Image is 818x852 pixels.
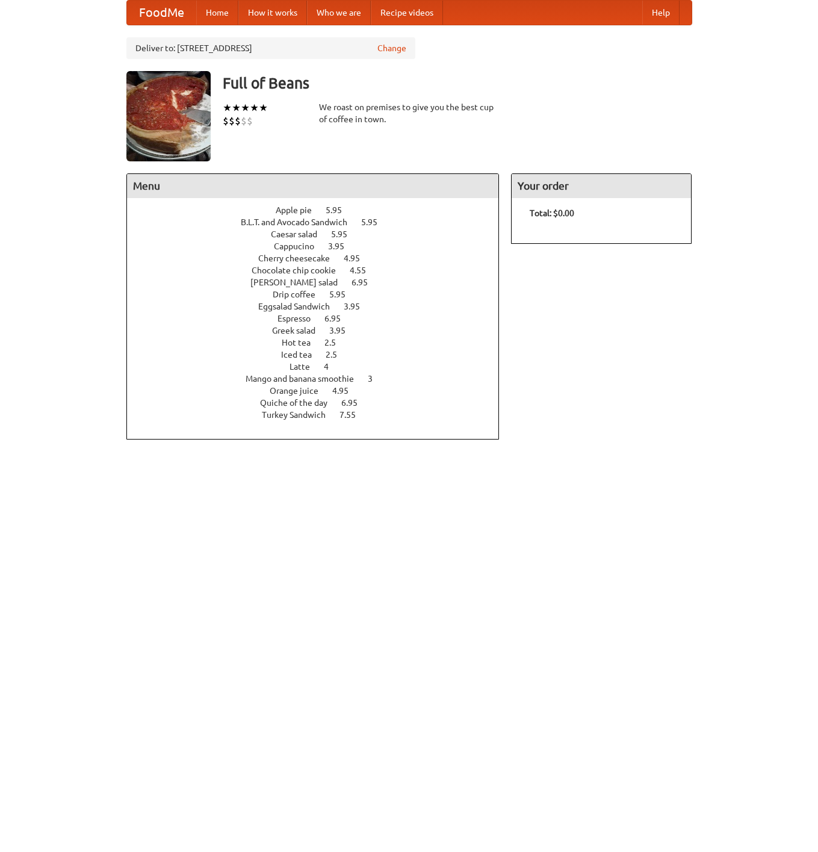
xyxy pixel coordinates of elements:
span: [PERSON_NAME] salad [250,278,350,287]
b: Total: $0.00 [530,208,574,218]
span: Greek salad [272,326,327,335]
span: Eggsalad Sandwich [258,302,342,311]
span: 6.95 [341,398,370,408]
h4: Your order [512,174,691,198]
span: Iced tea [281,350,324,359]
a: Caesar salad 5.95 [271,229,370,239]
span: Cherry cheesecake [258,253,342,263]
li: $ [235,114,241,128]
span: 4 [324,362,341,372]
a: Who we are [307,1,371,25]
a: Espresso 6.95 [277,314,363,323]
li: ★ [250,101,259,114]
span: B.L.T. and Avocado Sandwich [241,217,359,227]
span: Latte [290,362,322,372]
a: Orange juice 4.95 [270,386,371,396]
span: Caesar salad [271,229,329,239]
li: $ [241,114,247,128]
a: Eggsalad Sandwich 3.95 [258,302,382,311]
span: 3.95 [329,326,358,335]
a: Latte 4 [290,362,351,372]
div: We roast on premises to give you the best cup of coffee in town. [319,101,500,125]
span: Apple pie [276,205,324,215]
a: Greek salad 3.95 [272,326,368,335]
span: 4.95 [332,386,361,396]
a: Help [642,1,680,25]
span: Cappucino [274,241,326,251]
a: Iced tea 2.5 [281,350,359,359]
a: Turkey Sandwich 7.55 [262,410,378,420]
img: angular.jpg [126,71,211,161]
a: B.L.T. and Avocado Sandwich 5.95 [241,217,400,227]
a: Chocolate chip cookie 4.55 [252,266,388,275]
a: FoodMe [127,1,196,25]
span: 2.5 [324,338,348,347]
a: Mango and banana smoothie 3 [246,374,395,384]
span: 4.55 [350,266,378,275]
span: Orange juice [270,386,330,396]
span: 3.95 [328,241,356,251]
li: $ [247,114,253,128]
h4: Menu [127,174,499,198]
span: 2.5 [326,350,349,359]
span: 5.95 [331,229,359,239]
li: ★ [223,101,232,114]
li: $ [229,114,235,128]
span: Hot tea [282,338,323,347]
span: 7.55 [339,410,368,420]
a: Cherry cheesecake 4.95 [258,253,382,263]
span: Espresso [277,314,323,323]
span: 5.95 [326,205,354,215]
span: 3.95 [344,302,372,311]
a: Recipe videos [371,1,443,25]
span: Drip coffee [273,290,327,299]
span: 5.95 [329,290,358,299]
a: Apple pie 5.95 [276,205,364,215]
span: 5.95 [361,217,389,227]
span: 4.95 [344,253,372,263]
a: Quiche of the day 6.95 [260,398,380,408]
span: Turkey Sandwich [262,410,338,420]
a: Hot tea 2.5 [282,338,358,347]
li: ★ [259,101,268,114]
span: 6.95 [324,314,353,323]
span: Mango and banana smoothie [246,374,366,384]
span: 6.95 [352,278,380,287]
a: Change [377,42,406,54]
a: How it works [238,1,307,25]
li: ★ [232,101,241,114]
li: $ [223,114,229,128]
a: Cappucino 3.95 [274,241,367,251]
div: Deliver to: [STREET_ADDRESS] [126,37,415,59]
li: ★ [241,101,250,114]
a: Home [196,1,238,25]
span: 3 [368,374,385,384]
span: Chocolate chip cookie [252,266,348,275]
a: [PERSON_NAME] salad 6.95 [250,278,390,287]
span: Quiche of the day [260,398,339,408]
h3: Full of Beans [223,71,692,95]
a: Drip coffee 5.95 [273,290,368,299]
